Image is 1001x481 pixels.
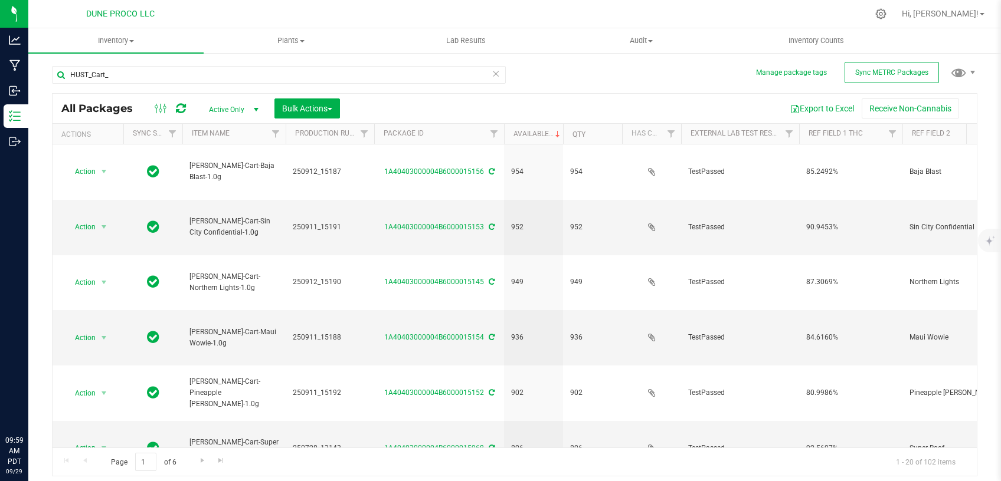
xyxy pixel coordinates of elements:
[384,223,484,231] a: 1A40403000004B6000015153
[189,376,279,410] span: [PERSON_NAME]-Cart-Pineapple [PERSON_NAME]-1.0g
[485,124,504,144] a: Filter
[97,219,112,235] span: select
[52,66,506,84] input: Search Package ID, Item Name, SKU, Lot or Part Number...
[9,34,21,46] inline-svg: Analytics
[487,444,495,452] span: Sync from Compliance System
[61,102,145,115] span: All Packages
[806,276,895,288] span: 87.3069%
[97,440,112,456] span: select
[883,124,902,144] a: Filter
[570,222,615,233] span: 952
[293,387,367,398] span: 250911_15192
[886,453,965,470] span: 1 - 20 of 102 items
[64,219,96,235] span: Action
[773,35,860,46] span: Inventory Counts
[511,222,556,233] span: 952
[135,453,156,471] input: 1
[61,130,119,139] div: Actions
[511,276,556,288] span: 949
[910,222,999,233] span: Sin City Confidential
[266,124,286,144] a: Filter
[487,223,495,231] span: Sync from Compliance System
[192,129,230,137] a: Item Name
[806,166,895,177] span: 85.2492%
[573,130,585,139] a: Qty
[64,385,96,401] span: Action
[910,166,999,177] span: Baja Blast
[147,163,159,180] span: In Sync
[204,28,379,53] a: Plants
[570,387,615,398] span: 902
[910,332,999,343] span: Maui Wowie
[28,35,204,46] span: Inventory
[97,385,112,401] span: select
[147,384,159,401] span: In Sync
[688,443,792,454] span: TestPassed
[189,216,279,238] span: [PERSON_NAME]-Cart-Sin City Confidential-1.0g
[293,332,367,343] span: 250911_15188
[806,222,895,233] span: 90.9453%
[189,327,279,349] span: [PERSON_NAME]-Cart-Maui Wowie-1.0g
[9,110,21,122] inline-svg: Inventory
[9,136,21,147] inline-svg: Outbound
[384,388,484,397] a: 1A40403000004B6000015152
[910,387,999,398] span: Pineapple [PERSON_NAME]
[554,35,728,46] span: Audit
[688,276,792,288] span: TestPassed
[9,85,21,97] inline-svg: Inbound
[688,387,792,398] span: TestPassed
[570,276,615,288] span: 949
[282,104,332,113] span: Bulk Actions
[780,124,799,144] a: Filter
[28,28,204,53] a: Inventory
[378,28,554,53] a: Lab Results
[384,444,484,452] a: 1A40403000004B6000015968
[691,129,783,137] a: External Lab Test Result
[147,274,159,290] span: In Sync
[384,129,424,137] a: Package ID
[570,332,615,343] span: 936
[293,166,367,177] span: 250912_15187
[212,453,230,469] a: Go to the last page
[384,278,484,286] a: 1A40403000004B6000015145
[430,35,502,46] span: Lab Results
[511,387,556,398] span: 902
[9,60,21,71] inline-svg: Manufacturing
[511,166,556,177] span: 954
[163,124,182,144] a: Filter
[554,28,729,53] a: Audit
[806,443,895,454] span: 92.5607%
[5,467,23,476] p: 09/29
[189,160,279,183] span: [PERSON_NAME]-Cart-Baja Blast-1.0g
[194,453,211,469] a: Go to the next page
[910,276,999,288] span: Northern Lights
[293,276,367,288] span: 250912_15190
[492,66,500,81] span: Clear
[12,387,47,422] iframe: Resource center
[295,129,355,137] a: Production Run
[97,274,112,291] span: select
[783,98,862,118] button: Export to Excel
[147,329,159,345] span: In Sync
[688,222,792,233] span: TestPassed
[274,98,340,118] button: Bulk Actions
[101,453,186,471] span: Page of 6
[688,166,792,177] span: TestPassed
[64,163,96,180] span: Action
[189,271,279,294] span: [PERSON_NAME]-Cart-Northern Lights-1.0g
[688,332,792,343] span: TestPassed
[204,35,378,46] span: Plants
[756,68,827,78] button: Manage package tags
[355,124,374,144] a: Filter
[806,332,895,343] span: 84.6160%
[487,333,495,341] span: Sync from Compliance System
[64,330,96,346] span: Action
[133,129,178,137] a: Sync Status
[293,443,367,454] span: 250728_13143
[384,167,484,176] a: 1A40403000004B6000015156
[384,333,484,341] a: 1A40403000004B6000015154
[855,68,928,77] span: Sync METRC Packages
[5,435,23,467] p: 09:59 AM PDT
[97,163,112,180] span: select
[147,440,159,456] span: In Sync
